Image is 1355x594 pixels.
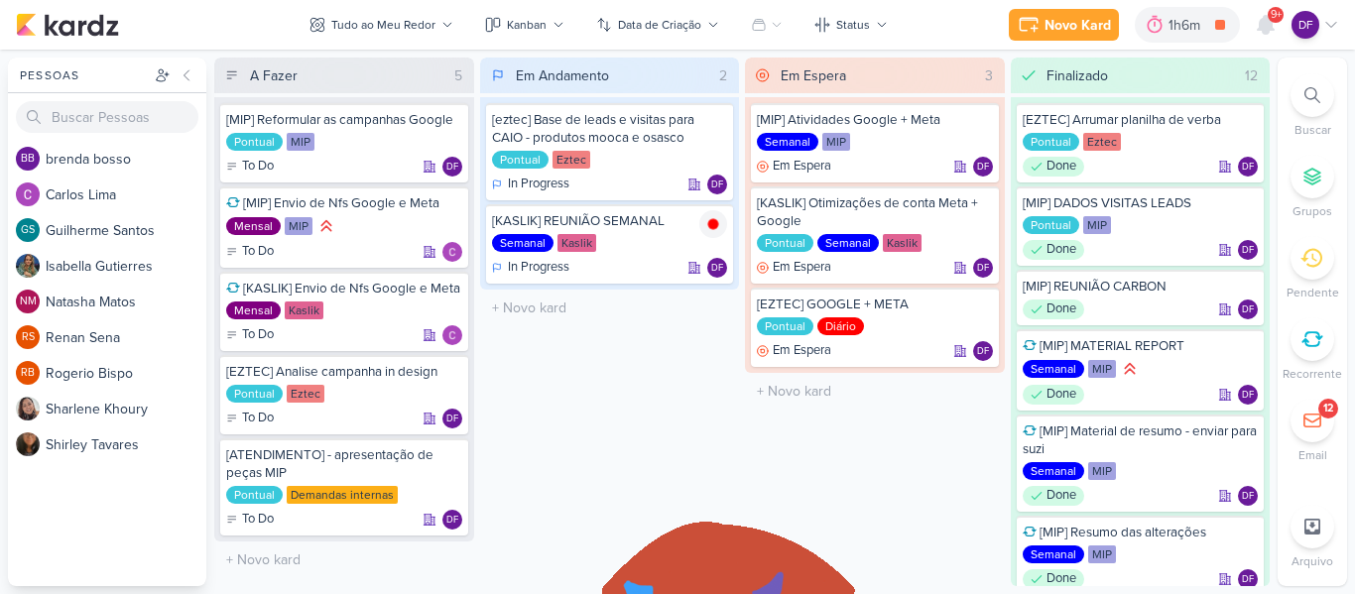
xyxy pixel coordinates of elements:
div: Done [1023,385,1084,405]
div: Responsável: Diego Freitas [1238,385,1258,405]
p: RB [21,368,35,379]
div: Pontual [757,234,813,252]
div: To Do [226,510,274,530]
div: Responsável: Diego Freitas [973,157,993,177]
div: 12 [1237,65,1266,86]
div: Rogerio Bispo [16,361,40,385]
div: Pontual [757,317,813,335]
div: Pontual [226,486,283,504]
img: Sharlene Khoury [16,397,40,420]
p: Done [1047,486,1076,506]
div: Responsável: Diego Freitas [442,510,462,530]
p: DF [1242,391,1254,401]
div: S h i r l e y T a v a r e s [46,434,206,455]
div: In Progress [492,175,569,194]
div: MIP [285,217,312,235]
div: [MIP] Envio de Nfs Google e Meta [226,194,462,212]
div: [eztec] Base de leads e visitas para CAIO - produtos mooca e osasco [492,111,728,147]
div: Diego Freitas [973,258,993,278]
div: Responsável: Diego Freitas [1238,157,1258,177]
div: Diego Freitas [1238,486,1258,506]
div: [EZTEC] Analise campanha in design [226,363,462,381]
img: kardz.app [16,13,119,37]
p: DF [1242,246,1254,256]
div: Diego Freitas [973,157,993,177]
img: Carlos Lima [16,182,40,206]
p: In Progress [508,258,569,278]
div: Responsável: Diego Freitas [973,341,993,361]
div: [MIP] REUNIÃO CARBON [1023,278,1259,296]
div: Em Espera [757,258,831,278]
p: Recorrente [1283,365,1342,383]
p: NM [20,297,37,307]
div: MIP [822,133,850,151]
span: 9+ [1271,7,1282,23]
div: Finalizado [1047,65,1108,86]
p: Em Espera [773,157,831,177]
button: Novo Kard [1009,9,1119,41]
div: Renan Sena [16,325,40,349]
div: [EZTEC] Arrumar planilha de verba [1023,111,1259,129]
div: Pontual [492,151,549,169]
div: Eztec [553,151,590,169]
div: Semanal [1023,462,1084,480]
div: [ATENDIMENTO] - apresentação de peças MIP [226,446,462,482]
img: Carlos Lima [442,325,462,345]
input: + Novo kard [749,377,1001,406]
div: Pontual [226,133,283,151]
img: Carlos Lima [442,242,462,262]
p: Email [1298,446,1327,464]
div: Diego Freitas [442,510,462,530]
div: b r e n d a b o s s o [46,149,206,170]
div: Responsável: Diego Freitas [442,409,462,428]
div: Diego Freitas [1238,569,1258,589]
p: To Do [242,510,274,530]
div: 3 [977,65,1001,86]
div: Pontual [1023,133,1079,151]
div: To Do [226,325,274,345]
div: S h a r l e n e K h o u r y [46,399,206,419]
div: R o g e r i o B i s p o [46,363,206,384]
p: DF [711,264,723,274]
div: Responsável: Carlos Lima [442,325,462,345]
div: Semanal [817,234,879,252]
p: Done [1047,240,1076,260]
div: Responsável: Diego Freitas [1238,569,1258,589]
div: Pontual [226,385,283,403]
div: Diego Freitas [707,175,727,194]
div: 1h6m [1169,15,1206,36]
div: [MIP] Atividades Google + Meta [757,111,993,129]
p: Em Espera [773,341,831,361]
div: Guilherme Santos [16,218,40,242]
div: Responsável: Diego Freitas [1238,299,1258,319]
div: A Fazer [250,65,298,86]
div: C a r l o s L i m a [46,184,206,205]
div: Kaslik [557,234,596,252]
div: Em Andamento [516,65,609,86]
input: Buscar Pessoas [16,101,198,133]
div: Responsável: Diego Freitas [707,258,727,278]
div: Diego Freitas [442,157,462,177]
div: Pontual [1023,216,1079,234]
div: Em Espera [757,341,831,361]
div: Kaslik [285,301,323,319]
div: [KASLIK] REUNIÃO SEMANAL [492,212,728,230]
p: Buscar [1294,121,1331,139]
div: Done [1023,240,1084,260]
div: MIP [1083,216,1111,234]
div: Responsável: Diego Freitas [1238,486,1258,506]
input: + Novo kard [218,545,470,574]
p: DF [446,163,458,173]
div: Kaslik [883,234,922,252]
input: + Novo kard [484,294,736,322]
div: Diego Freitas [1292,11,1319,39]
div: Diário [817,317,864,335]
div: MIP [1088,462,1116,480]
p: DF [977,264,989,274]
div: R e n a n S e n a [46,327,206,348]
div: [MIP] DADOS VISITAS LEADS [1023,194,1259,212]
div: Responsável: Carlos Lima [442,242,462,262]
div: Semanal [1023,545,1084,563]
p: Done [1047,157,1076,177]
div: Diego Freitas [707,258,727,278]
